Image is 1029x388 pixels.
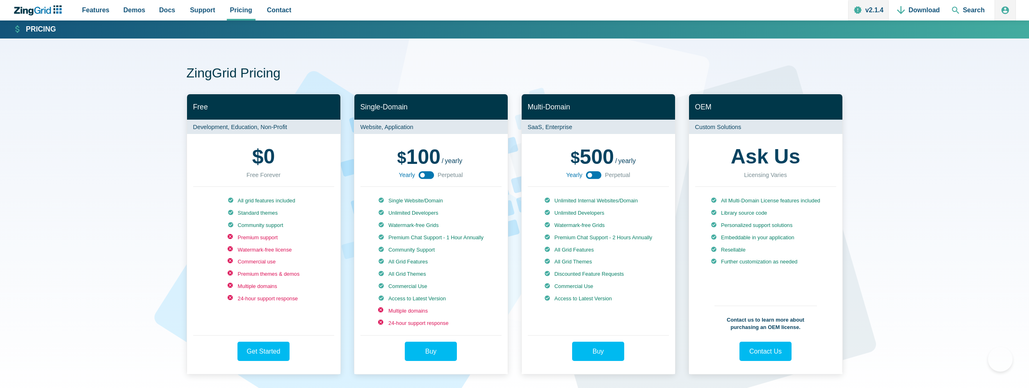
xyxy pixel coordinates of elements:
[246,170,281,180] div: Free Forever
[566,170,582,180] span: Yearly
[187,65,843,83] h1: ZingGrid Pricing
[267,5,292,16] span: Contact
[711,246,820,254] li: Resellable
[711,209,820,217] li: Library source code
[228,258,300,265] li: Commercial use
[378,246,484,254] li: Community Support
[544,270,652,278] li: Discounted Feature Requests
[378,307,484,315] li: Multiple domains
[988,347,1013,372] iframe: Toggle Customer Support
[228,222,300,229] li: Community support
[442,158,443,164] span: /
[522,120,675,134] p: SaaS, Enterprise
[615,158,617,164] span: /
[228,283,300,290] li: Multiple domains
[228,246,300,254] li: Watermark-free license
[544,222,652,229] li: Watermark-free Grids
[378,258,484,265] li: All Grid Features
[544,197,652,204] li: Unlimited Internal Websites/Domain
[445,157,463,164] span: yearly
[228,234,300,241] li: Premium support
[187,120,340,134] p: Development, Education, Non-Profit
[544,234,652,241] li: Premium Chat Support - 2 Hours Annually
[228,295,300,302] li: 24-hour support response
[378,283,484,290] li: Commercial Use
[544,283,652,290] li: Commercial Use
[689,120,842,134] p: Custom Solutions
[26,26,56,33] strong: Pricing
[378,295,484,302] li: Access to Latest Version
[228,197,300,204] li: All grid features included
[252,146,275,167] strong: 0
[378,222,484,229] li: Watermark-free Grids
[228,209,300,217] li: Standard themes
[228,270,300,278] li: Premium themes & demos
[544,295,652,302] li: Access to Latest Version
[711,234,820,241] li: Embeddable in your application
[354,120,508,134] p: Website, Application
[82,5,110,16] span: Features
[544,209,652,217] li: Unlimited Developers
[544,258,652,265] li: All Grid Themes
[618,157,636,164] span: yearly
[714,306,817,331] p: Contact us to learn more about purchasing an OEM license.
[711,258,820,265] li: Further customization as needed
[378,234,484,241] li: Premium Chat Support - 1 Hour Annually
[405,342,457,361] a: Buy
[378,320,484,327] li: 24-hour support response
[689,94,842,120] h2: OEM
[731,146,801,167] strong: Ask Us
[190,5,215,16] span: Support
[378,209,484,217] li: Unlimited Developers
[354,94,508,120] h2: Single-Domain
[438,170,463,180] span: Perpetual
[397,145,440,168] span: 100
[739,342,792,361] a: Contact Us
[14,25,56,34] a: Pricing
[570,145,614,168] span: 500
[605,170,630,180] span: Perpetual
[159,5,175,16] span: Docs
[744,170,787,180] div: Licensing Varies
[378,197,484,204] li: Single Website/Domain
[237,342,290,361] a: Get Started
[187,94,340,120] h2: Free
[13,5,66,16] a: ZingChart Logo. Click to return to the homepage
[522,94,675,120] h2: Multi-Domain
[572,342,624,361] a: Buy
[711,197,820,204] li: All Multi-Domain License features included
[252,146,264,167] span: $
[123,5,145,16] span: Demos
[399,170,415,180] span: Yearly
[711,222,820,229] li: Personalized support solutions
[544,246,652,254] li: All Grid Features
[230,5,252,16] span: Pricing
[378,270,484,278] li: All Grid Themes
